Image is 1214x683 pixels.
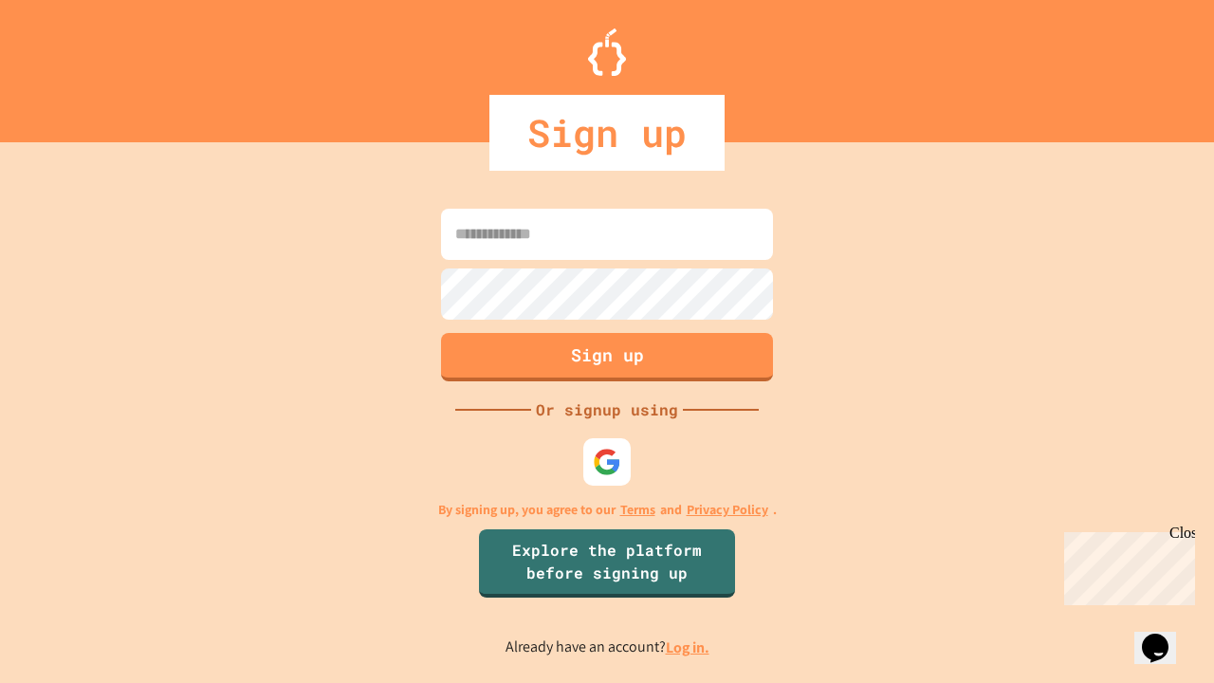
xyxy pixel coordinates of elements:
[438,500,777,520] p: By signing up, you agree to our and .
[531,398,683,421] div: Or signup using
[8,8,131,120] div: Chat with us now!Close
[1134,607,1195,664] iframe: chat widget
[687,500,768,520] a: Privacy Policy
[506,636,709,659] p: Already have an account?
[479,529,735,598] a: Explore the platform before signing up
[593,448,621,476] img: google-icon.svg
[1057,525,1195,605] iframe: chat widget
[588,28,626,76] img: Logo.svg
[441,333,773,381] button: Sign up
[620,500,655,520] a: Terms
[489,95,725,171] div: Sign up
[666,637,709,657] a: Log in.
